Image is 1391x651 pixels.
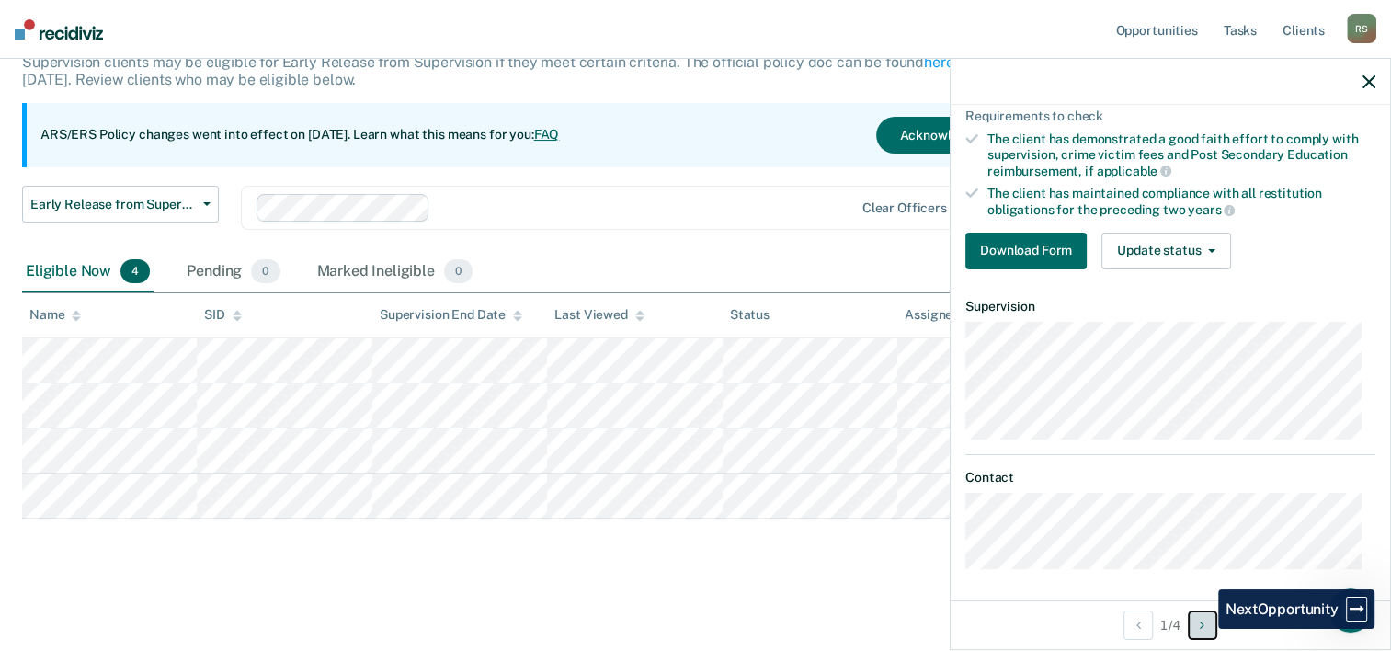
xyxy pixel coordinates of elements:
div: Requirements to check [965,108,1375,124]
p: ARS/ERS Policy changes went into effect on [DATE]. Learn what this means for you: [40,126,559,144]
div: Clear officers [862,200,947,216]
div: The client has demonstrated a good faith effort to comply with supervision, crime victim fees and... [987,131,1375,178]
button: Previous Opportunity [1123,611,1153,640]
dt: Supervision [965,299,1375,314]
a: Navigate to form link [965,233,1094,269]
span: years [1188,202,1235,217]
div: Pending [183,252,283,292]
div: Name [29,307,81,323]
button: Download Form [965,233,1087,269]
div: R S [1347,14,1376,43]
span: Early Release from Supervision [30,197,196,212]
dt: Contact [965,470,1375,485]
div: The client has maintained compliance with all restitution obligations for the preceding two [987,186,1375,217]
a: FAQ [534,127,560,142]
a: here [924,53,953,71]
div: Supervision End Date [380,307,522,323]
button: Next Opportunity [1188,611,1217,640]
button: Update status [1101,233,1231,269]
div: Last Viewed [554,307,644,323]
div: SID [204,307,242,323]
button: Acknowledge & Close [876,117,1051,154]
span: 0 [444,259,473,283]
img: Recidiviz [15,19,103,40]
div: Status [730,307,770,323]
p: Supervision clients may be eligible for Early Release from Supervision if they meet certain crite... [22,53,1013,88]
div: Marked Ineligible [314,252,477,292]
div: Eligible Now [22,252,154,292]
span: 4 [120,259,150,283]
span: applicable [1097,164,1171,178]
div: 1 / 4 [951,600,1390,649]
iframe: Intercom live chat [1328,588,1373,633]
span: 0 [251,259,279,283]
div: Assigned to [905,307,991,323]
